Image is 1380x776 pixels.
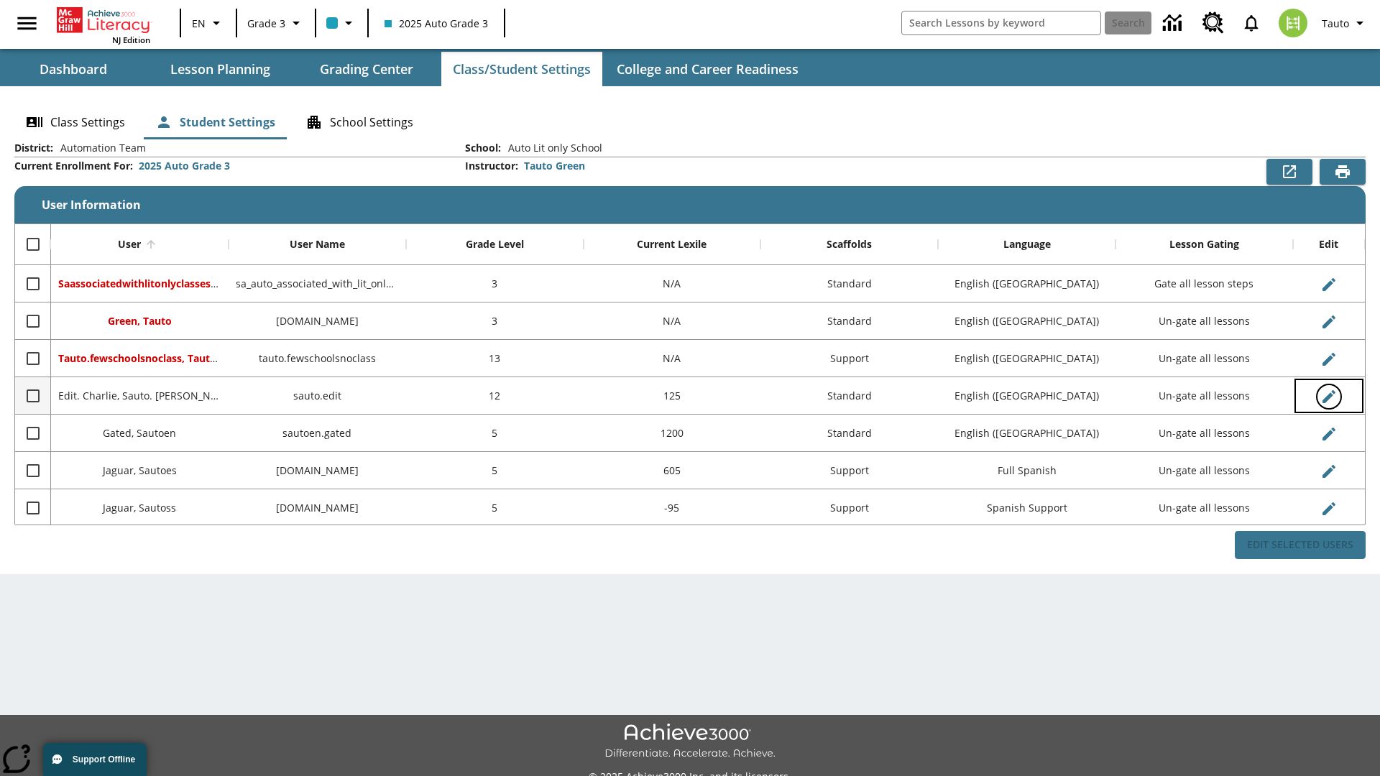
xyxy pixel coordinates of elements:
div: Support [760,489,938,527]
div: English (US) [938,340,1115,377]
span: Tauto.fewschoolsnoclass, Tauto.fewschoolsnoclass [58,351,311,365]
button: Edit User [1315,382,1343,411]
div: Support [760,452,938,489]
button: Profile/Settings [1316,10,1374,36]
div: English (US) [938,377,1115,415]
button: Edit User [1315,308,1343,336]
div: -95 [584,489,761,527]
button: Grade: Grade 3, Select a grade [241,10,310,36]
div: tauto.fewschoolsnoclass [229,340,406,377]
button: Lesson Planning [148,52,292,86]
img: Achieve3000 Differentiate Accelerate Achieve [604,724,776,760]
div: 2025 Auto Grade 3 [139,159,230,173]
span: Support Offline [73,754,135,765]
div: English (US) [938,265,1115,302]
h2: Current Enrollment For : [14,160,133,172]
button: Edit User [1315,420,1343,448]
div: Current Lexile [637,238,707,251]
div: tauto.green [229,302,406,340]
button: Support Offline [43,743,147,776]
div: Standard [760,377,938,415]
button: Print Preview [1320,159,1366,185]
span: Jaguar, Sautoes [103,463,177,477]
div: Un-gate all lessons [1115,452,1293,489]
div: English (US) [938,415,1115,452]
div: sa_auto_associated_with_lit_only_classes [229,265,406,302]
span: EN [192,16,206,31]
div: Edit [1319,238,1338,251]
div: User Information [14,141,1366,560]
button: Edit User [1315,345,1343,374]
div: User [118,238,141,251]
div: N/A [584,302,761,340]
div: sautoes.jaguar [229,452,406,489]
a: Resource Center, Will open in new tab [1194,4,1233,42]
span: Saassociatedwithlitonlyclasses, Saassociatedwithlitonlyclasses [58,277,369,290]
div: Tauto Green [524,159,585,173]
div: Gate all lesson steps [1115,265,1293,302]
div: Support [760,340,938,377]
div: 3 [406,265,584,302]
div: sauto.edit [229,377,406,415]
button: Language: EN, Select a language [185,10,231,36]
div: sautoss.jaguar [229,489,406,527]
div: Un-gate all lessons [1115,489,1293,527]
div: 3 [406,302,584,340]
span: User Information [42,197,141,213]
button: Grading Center [295,52,438,86]
div: Un-gate all lessons [1115,302,1293,340]
button: Class Settings [14,105,137,139]
a: Notifications [1233,4,1270,42]
span: Green, Tauto [108,314,172,328]
span: 2025 Auto Grade 3 [385,16,488,31]
img: avatar image [1279,9,1307,37]
div: 12 [406,377,584,415]
div: Language [1003,238,1051,251]
input: search field [902,11,1100,34]
span: Automation Team [53,141,146,155]
div: 5 [406,415,584,452]
button: Class color is light blue. Change class color [321,10,363,36]
span: Gated, Sautoen [103,426,176,440]
span: Grade 3 [247,16,285,31]
div: Standard [760,265,938,302]
div: N/A [584,340,761,377]
div: Un-gate all lessons [1115,415,1293,452]
button: Edit User [1315,457,1343,486]
a: Data Center [1154,4,1194,43]
span: Edit. Charlie, Sauto. Charlie [58,389,236,402]
button: Export to CSV [1266,159,1312,185]
span: NJ Edition [112,34,150,45]
div: sautoen.gated [229,415,406,452]
span: Tauto [1322,16,1349,31]
button: School Settings [294,105,425,139]
div: 1200 [584,415,761,452]
div: Lesson Gating [1169,238,1239,251]
div: Un-gate all lessons [1115,340,1293,377]
button: Student Settings [144,105,287,139]
div: Full Spanish [938,452,1115,489]
div: User Name [290,238,345,251]
div: Standard [760,302,938,340]
span: Jaguar, Sautoss [103,501,176,514]
button: Edit User [1315,270,1343,299]
div: Home [57,4,150,45]
button: Open side menu [6,2,48,45]
div: English (US) [938,302,1115,340]
button: Select a new avatar [1270,4,1316,42]
div: Class/Student Settings [14,105,1366,139]
div: 13 [406,340,584,377]
h2: School : [465,142,501,154]
a: Home [57,6,150,34]
div: 605 [584,452,761,489]
div: Un-gate all lessons [1115,377,1293,415]
button: College and Career Readiness [605,52,810,86]
div: 125 [584,377,761,415]
div: 5 [406,452,584,489]
span: Auto Lit only School [501,141,602,155]
div: Scaffolds [827,238,872,251]
button: Class/Student Settings [441,52,602,86]
div: N/A [584,265,761,302]
div: Spanish Support [938,489,1115,527]
div: Standard [760,415,938,452]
